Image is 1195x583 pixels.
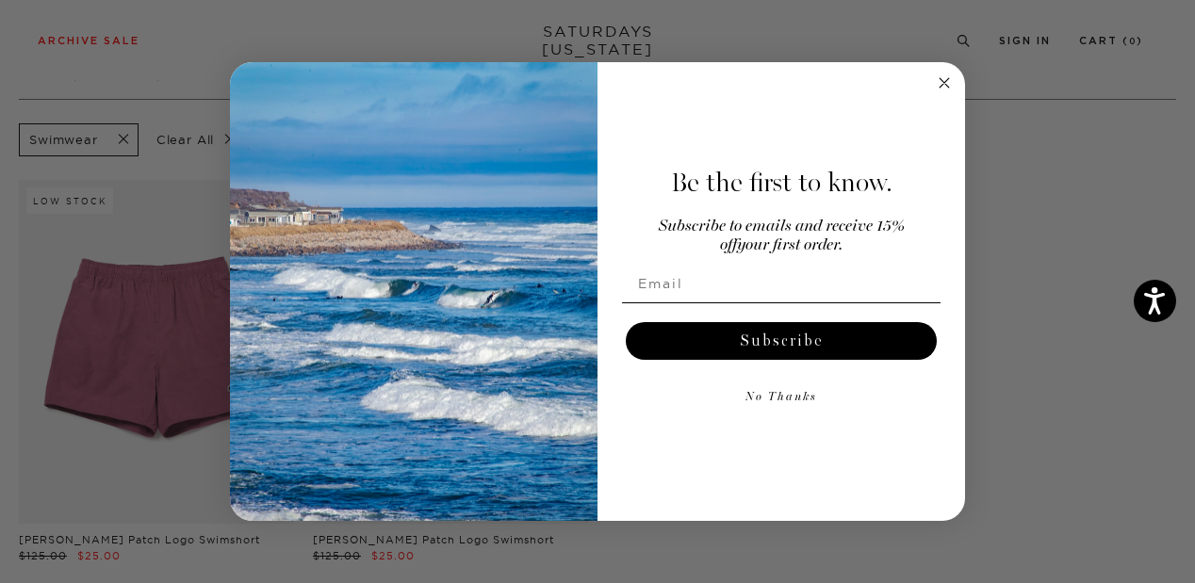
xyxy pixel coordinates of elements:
[671,167,892,199] span: Be the first to know.
[622,379,941,416] button: No Thanks
[622,265,941,302] input: Email
[659,219,905,235] span: Subscribe to emails and receive 15%
[720,237,737,253] span: off
[230,62,597,522] img: 125c788d-000d-4f3e-b05a-1b92b2a23ec9.jpeg
[737,237,843,253] span: your first order.
[626,322,937,360] button: Subscribe
[622,302,941,303] img: underline
[933,72,956,94] button: Close dialog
